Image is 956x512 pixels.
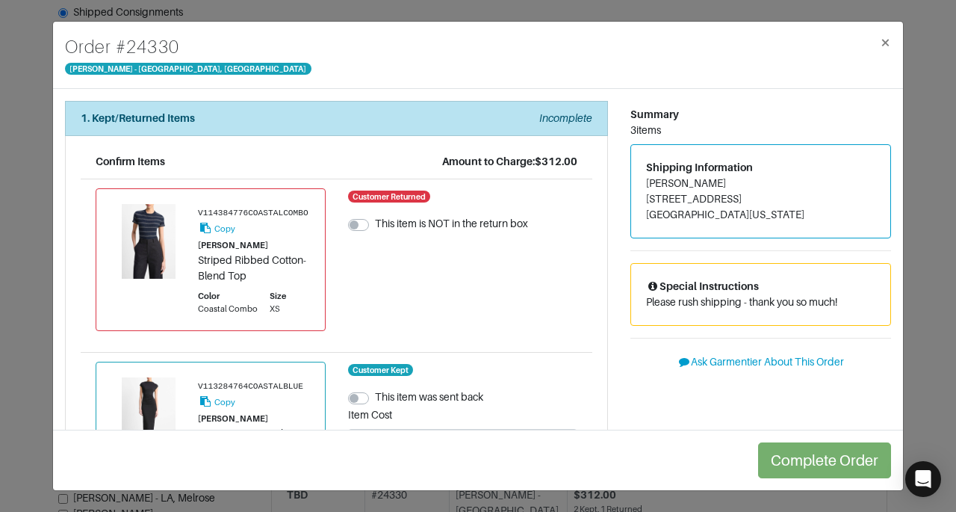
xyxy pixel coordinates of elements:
div: Color [198,290,258,303]
small: [PERSON_NAME] [198,414,268,423]
label: This item is NOT in the return box [375,216,528,232]
em: Incomplete [539,112,592,124]
button: Close [868,22,903,64]
h4: Order # 24330 [65,34,311,61]
address: [PERSON_NAME] [STREET_ADDRESS] [GEOGRAPHIC_DATA][US_STATE] [646,176,875,223]
strong: 1. Kept/Returned Items [81,112,195,124]
small: V114384776COASTALCOMBO [198,209,308,218]
span: $ [348,429,374,457]
label: Item Cost [348,407,392,423]
small: Copy [214,398,235,407]
small: V113284764COASTALBLUE [198,382,303,391]
span: [PERSON_NAME] - [GEOGRAPHIC_DATA], [GEOGRAPHIC_DATA] [65,63,311,75]
div: Coastal Combo [198,303,258,315]
div: 3 items [630,123,891,138]
label: This item was sent back [375,389,483,405]
button: Ask Garmentier About This Order [630,351,891,374]
div: Summary [630,107,891,123]
small: Copy [214,224,235,233]
div: Amount to Charge: $312.00 [442,154,577,170]
span: Shipping Information [646,161,753,173]
div: XS [270,303,286,315]
button: Complete Order [758,442,891,478]
img: Product [111,204,186,279]
small: [PERSON_NAME] [198,241,268,250]
img: Product [111,377,186,452]
div: Open Intercom Messenger [905,461,941,497]
button: Copy [198,393,236,410]
div: Size [270,290,286,303]
button: Copy [198,220,236,237]
div: Striped Ribbed Cotton-Blend Top [198,253,310,284]
p: Please rush shipping - thank you so much! [646,294,875,310]
span: Customer Kept [348,364,414,376]
span: × [880,32,891,52]
span: Special Instructions [646,280,759,292]
span: Customer Returned [348,191,431,203]
div: Pima Cotton Muscle-Tee Dress [198,426,310,457]
div: Confirm Items [96,154,165,170]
